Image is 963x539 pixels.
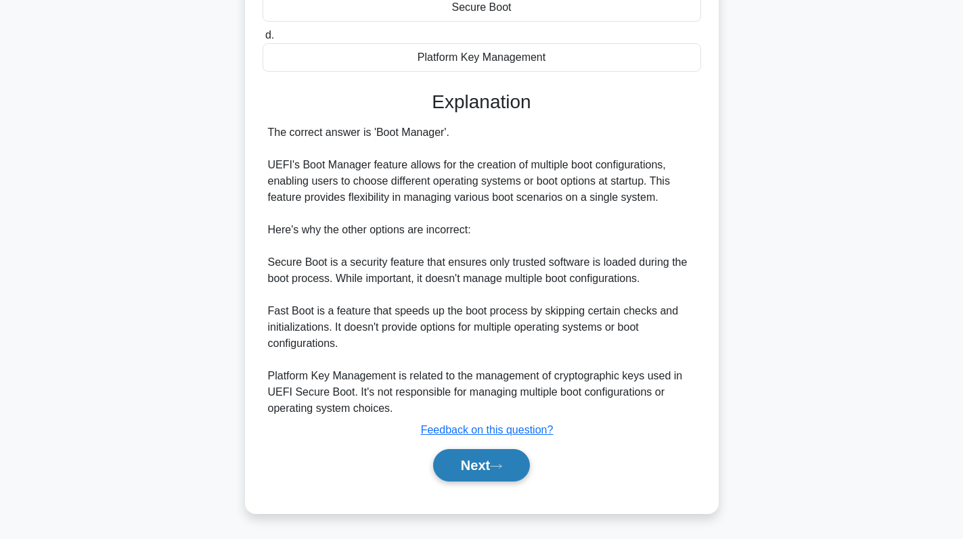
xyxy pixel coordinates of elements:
[433,449,530,482] button: Next
[265,29,274,41] span: d.
[268,124,696,417] div: The correct answer is 'Boot Manager'. UEFI's Boot Manager feature allows for the creation of mult...
[263,43,701,72] div: Platform Key Management
[421,424,554,436] a: Feedback on this question?
[271,91,693,114] h3: Explanation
